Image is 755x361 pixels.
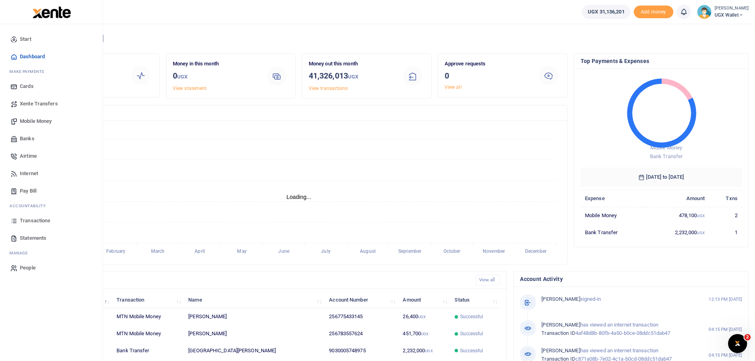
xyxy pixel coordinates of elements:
span: Transactions [20,217,50,225]
a: People [6,259,96,277]
li: Ac [6,200,96,212]
a: View all [445,84,462,90]
small: 12:13 PM [DATE] [709,296,742,303]
span: Mobile Money [20,117,52,125]
h4: Transactions Overview [37,109,561,117]
h3: 0 [173,70,258,83]
a: View all [476,275,501,285]
span: Successful [460,313,484,320]
td: Bank Transfer [112,342,184,359]
th: Name: activate to sort column ascending [184,291,325,308]
span: Add money [634,6,673,19]
th: Transaction: activate to sort column ascending [112,291,184,308]
a: Transactions [6,212,96,229]
a: Dashboard [6,48,96,65]
th: Expense [581,190,647,207]
td: 256775433145 [325,308,398,325]
h4: Top Payments & Expenses [581,57,742,65]
a: Cards [6,78,96,95]
h3: 0 [445,70,530,82]
td: 1 [709,224,742,241]
span: Start [20,35,31,43]
h4: Hello [PERSON_NAME] [30,34,749,43]
span: Dashboard [20,53,45,61]
td: 2,232,000 [398,342,450,359]
td: 9030005748975 [325,342,398,359]
span: Airtime [20,152,37,160]
th: Account Number: activate to sort column ascending [325,291,398,308]
a: profile-user [PERSON_NAME] UGX Wallet [697,5,749,19]
tspan: March [151,249,165,254]
th: Amount: activate to sort column ascending [398,291,450,308]
span: Transaction ID [541,330,575,336]
a: Airtime [6,147,96,165]
tspan: May [237,249,246,254]
tspan: November [483,249,505,254]
small: UGX [697,231,704,235]
th: Status: activate to sort column ascending [450,291,500,308]
th: Amount [647,190,709,207]
th: Txns [709,190,742,207]
li: M [6,247,96,259]
h4: Account Activity [520,275,742,283]
a: Xente Transfers [6,95,96,113]
p: Money in this month [173,60,258,68]
td: [PERSON_NAME] [184,308,325,325]
tspan: September [398,249,422,254]
tspan: June [278,249,289,254]
td: 451,700 [398,325,450,342]
tspan: July [321,249,330,254]
a: View transactions [309,86,348,91]
small: UGX [697,214,704,218]
tspan: December [525,249,547,254]
td: MTN Mobile Money [112,308,184,325]
h3: 41,326,013 [309,70,394,83]
li: Toup your wallet [634,6,673,19]
a: UGX 31,136,201 [582,5,630,19]
span: Banks [20,135,34,143]
span: UGX Wallet [715,11,749,19]
td: MTN Mobile Money [112,325,184,342]
a: Statements [6,229,96,247]
span: [PERSON_NAME] [541,296,580,302]
span: Mobile Money [650,145,682,151]
span: Xente Transfers [20,100,58,108]
img: profile-user [697,5,711,19]
h6: [DATE] to [DATE] [581,168,742,187]
td: [GEOGRAPHIC_DATA][PERSON_NAME] [184,342,325,359]
a: Mobile Money [6,113,96,130]
td: 2 [709,207,742,224]
span: [PERSON_NAME] [541,348,580,353]
tspan: February [106,249,125,254]
a: Pay Bill [6,182,96,200]
span: anage [13,250,28,256]
span: Successful [460,330,484,337]
span: Statements [20,234,46,242]
td: 256783557624 [325,325,398,342]
li: Wallet ballance [579,5,633,19]
span: Successful [460,347,484,354]
td: Mobile Money [581,207,647,224]
small: UGX [418,315,426,319]
a: Add money [634,8,673,14]
small: 04:15 PM [DATE] [709,326,742,333]
td: 478,100 [647,207,709,224]
iframe: Intercom live chat [728,334,747,353]
td: [PERSON_NAME] [184,325,325,342]
small: UGX [421,332,428,336]
a: logo-small logo-large logo-large [32,9,71,15]
tspan: October [443,249,461,254]
span: Internet [20,170,38,178]
p: has viewed an internet transaction 4af48d8b-80fb-4a50-b0ce-08ddc51dab47 [541,321,692,338]
a: Banks [6,130,96,147]
span: [PERSON_NAME] [541,322,580,328]
td: Bank Transfer [581,224,647,241]
p: signed-in [541,295,692,304]
span: UGX 31,136,201 [588,8,624,16]
text: Loading... [287,194,312,200]
span: Bank Transfer [650,153,682,159]
img: logo-large [32,6,71,18]
a: View statement [173,86,206,91]
small: UGX [348,74,358,80]
p: Money out this month [309,60,394,68]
